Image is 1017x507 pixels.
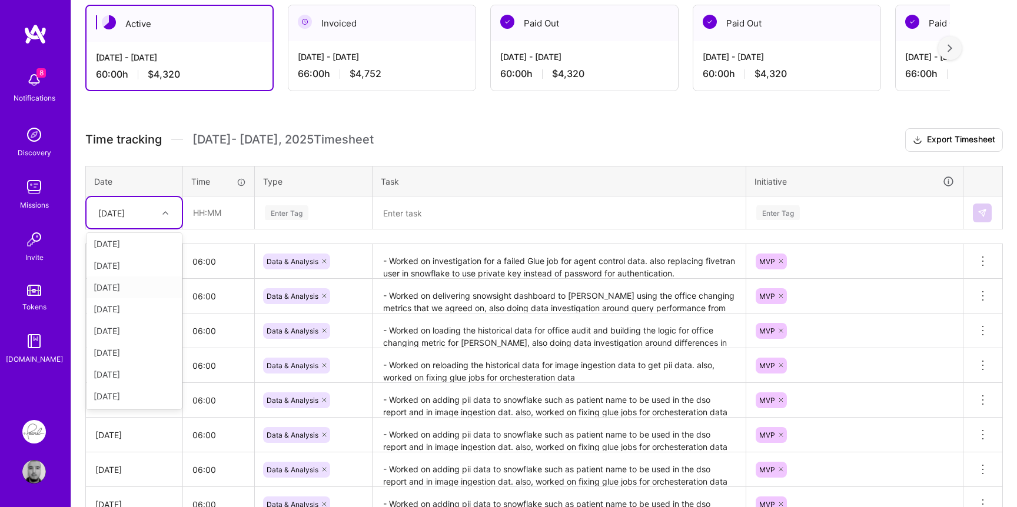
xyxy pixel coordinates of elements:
[703,15,717,29] img: Paid Out
[374,349,745,382] textarea: - Worked on reloading the historical data for image ingestion data to get pii data. also, worked ...
[374,245,745,278] textarea: - Worked on investigation for a failed Glue job for agent control data. also replacing fivetran u...
[267,361,318,370] span: Data & Analysis
[267,257,318,266] span: Data & Analysis
[759,465,775,474] span: MVP
[184,197,254,228] input: HH:MM
[22,460,46,483] img: User Avatar
[22,123,46,146] img: discovery
[87,233,182,255] div: [DATE]
[22,175,46,199] img: teamwork
[759,431,775,439] span: MVP
[183,281,254,312] input: HH:MM
[703,68,871,80] div: 60:00 h
[96,51,263,64] div: [DATE] - [DATE]
[87,385,182,407] div: [DATE]
[19,460,49,483] a: User Avatar
[491,5,678,41] div: Paid Out
[374,280,745,312] textarea: - Worked on delivering snowsight dashboard to [PERSON_NAME] using the office changing metrics tha...
[374,453,745,486] textarea: - Worked on adding pii data to snowflake such as patient name to be used in the dso report and in...
[500,68,669,80] div: 60:00 h
[298,51,466,63] div: [DATE] - [DATE]
[759,257,775,266] span: MVP
[552,68,584,80] span: $4,320
[162,210,168,216] i: icon Chevron
[86,166,183,196] th: Date
[265,204,308,222] div: Enter Tag
[18,146,51,159] div: Discovery
[6,353,63,365] div: [DOMAIN_NAME]
[183,315,254,346] input: HH:MM
[913,134,922,146] i: icon Download
[183,454,254,485] input: HH:MM
[22,228,46,251] img: Invite
[298,15,312,29] img: Invoiced
[759,326,775,335] span: MVP
[373,166,746,196] th: Task
[22,68,46,92] img: bell
[500,51,669,63] div: [DATE] - [DATE]
[19,420,49,443] a: Pearl: Data Science Team
[14,92,55,104] div: Notifications
[87,298,182,320] div: [DATE]
[759,361,775,370] span: MVP
[22,301,46,313] div: Tokens
[755,68,787,80] span: $4,320
[102,15,116,29] img: Active
[24,24,47,45] img: logo
[148,68,180,81] span: $4,320
[374,419,745,451] textarea: - Worked on adding pii data to snowflake such as patient name to be used in the dso report and in...
[183,246,254,277] input: HH:MM
[693,5,880,41] div: Paid Out
[500,15,514,29] img: Paid Out
[183,419,254,451] input: HH:MM
[755,175,955,188] div: Initiative
[298,68,466,80] div: 66:00 h
[96,68,263,81] div: 60:00 h
[191,175,246,188] div: Time
[87,255,182,276] div: [DATE]
[905,15,919,29] img: Paid Out
[374,315,745,347] textarea: - Worked on loading the historical data for office audit and building the logic for office changi...
[36,68,46,78] span: 8
[87,320,182,342] div: [DATE]
[948,44,952,52] img: right
[756,204,800,222] div: Enter Tag
[905,128,1003,152] button: Export Timesheet
[87,6,272,42] div: Active
[95,429,173,441] div: [DATE]
[703,51,871,63] div: [DATE] - [DATE]
[267,431,318,439] span: Data & Analysis
[350,68,381,80] span: $4,752
[98,206,125,219] div: [DATE]
[267,292,318,301] span: Data & Analysis
[759,396,775,405] span: MVP
[87,342,182,363] div: [DATE]
[95,463,173,476] div: [DATE]
[267,465,318,474] span: Data & Analysis
[255,166,373,196] th: Type
[759,292,775,301] span: MVP
[192,132,374,147] span: [DATE] - [DATE] , 2025 Timesheet
[374,384,745,416] textarea: - Worked on adding pii data to snowflake such as patient name to be used in the dso report and in...
[978,208,987,218] img: Submit
[267,326,318,335] span: Data & Analysis
[87,276,182,298] div: [DATE]
[25,251,44,263] div: Invite
[183,350,254,381] input: HH:MM
[87,363,182,385] div: [DATE]
[22,420,46,443] img: Pearl: Data Science Team
[20,199,49,211] div: Missions
[27,285,41,296] img: tokens
[288,5,476,41] div: Invoiced
[22,329,46,353] img: guide book
[267,396,318,405] span: Data & Analysis
[85,132,162,147] span: Time tracking
[183,385,254,416] input: HH:MM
